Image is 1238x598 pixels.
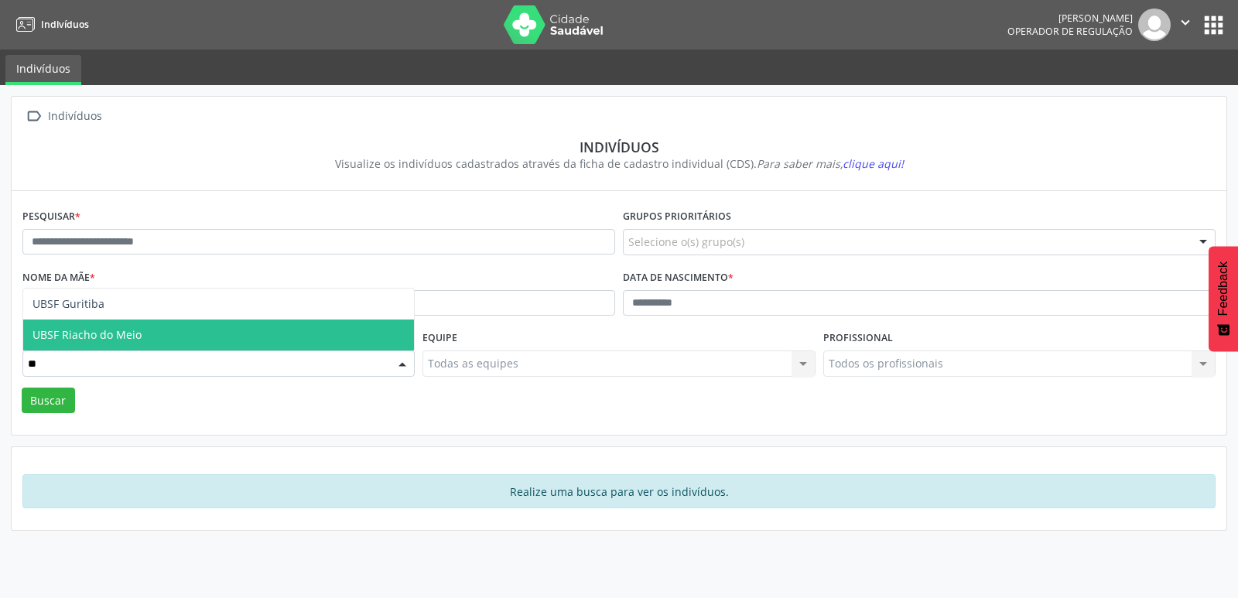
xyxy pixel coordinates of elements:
div: Realize uma busca para ver os indivíduos. [22,474,1216,508]
span: UBSF Guritiba [32,296,104,311]
button: apps [1200,12,1227,39]
label: Data de nascimento [623,266,734,290]
label: Pesquisar [22,205,80,229]
label: Equipe [422,326,457,350]
label: Nome da mãe [22,266,95,290]
span: Feedback [1216,261,1230,316]
span: Operador de regulação [1007,25,1133,38]
span: Indivíduos [41,18,89,31]
a:  Indivíduos [22,105,104,128]
button:  [1171,9,1200,41]
button: Buscar [22,388,75,414]
img: img [1138,9,1171,41]
label: Profissional [823,326,893,350]
i:  [22,105,45,128]
div: Indivíduos [33,138,1205,155]
span: Selecione o(s) grupo(s) [628,234,744,250]
a: Indivíduos [11,12,89,37]
span: UBSF Riacho do Meio [32,327,142,342]
div: [PERSON_NAME] [1007,12,1133,25]
span: clique aqui! [843,156,904,171]
div: Visualize os indivíduos cadastrados através da ficha de cadastro individual (CDS). [33,155,1205,172]
div: Indivíduos [45,105,104,128]
i:  [1177,14,1194,31]
button: Feedback - Mostrar pesquisa [1209,246,1238,351]
a: Indivíduos [5,55,81,85]
i: Para saber mais, [757,156,904,171]
label: Grupos prioritários [623,205,731,229]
